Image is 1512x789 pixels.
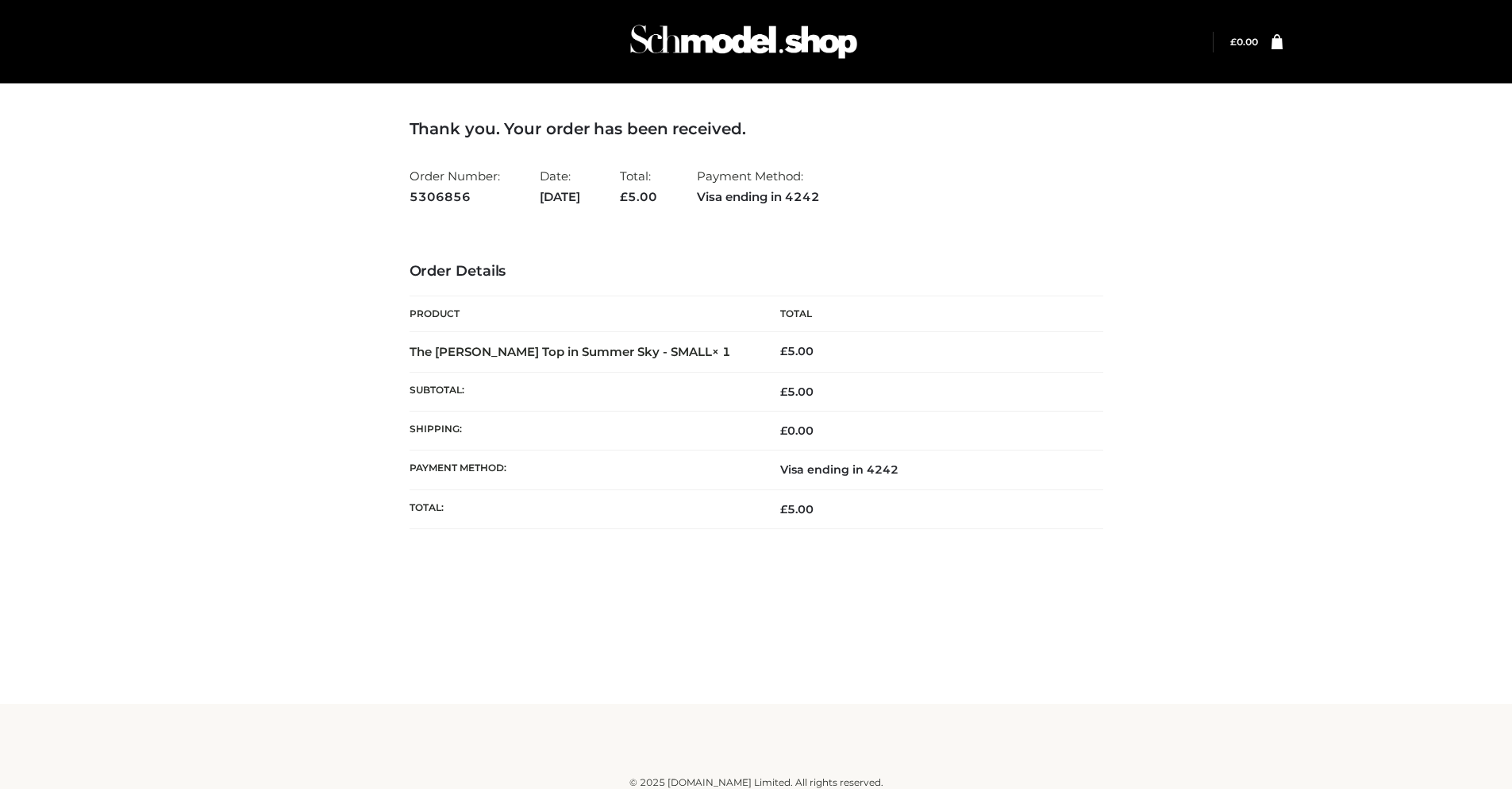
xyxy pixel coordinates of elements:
[410,344,731,359] strong: The [PERSON_NAME] Top in Summer Sky - SMALL
[620,162,657,211] li: Total:
[712,344,731,359] strong: × 1
[410,296,756,332] th: Product
[780,424,787,438] span: £
[780,385,814,399] span: 5.00
[780,344,787,358] span: £
[780,424,814,438] bdi: 0.00
[410,162,500,211] li: Order Number:
[620,189,628,204] span: £
[410,451,756,489] th: Payment method:
[410,412,756,451] th: Shipping:
[1230,36,1258,48] a: £0.00
[780,385,787,399] span: £
[410,489,756,528] th: Total:
[410,119,1103,138] h3: Thank you. Your order has been received.
[697,162,820,211] li: Payment Method:
[410,372,756,411] th: Subtotal:
[780,344,814,358] bdi: 5.00
[410,263,1103,280] h3: Order Details
[780,502,787,516] span: £
[1230,36,1237,48] span: £
[540,187,580,207] strong: [DATE]
[756,451,1103,489] td: Visa ending in 4242
[697,187,820,207] strong: Visa ending in 4242
[625,10,863,73] img: Schmodel Admin 964
[780,502,814,516] span: 5.00
[1230,36,1258,48] bdi: 0.00
[620,189,657,204] span: 5.00
[410,187,500,207] strong: 5306856
[756,296,1103,332] th: Total
[540,162,580,211] li: Date:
